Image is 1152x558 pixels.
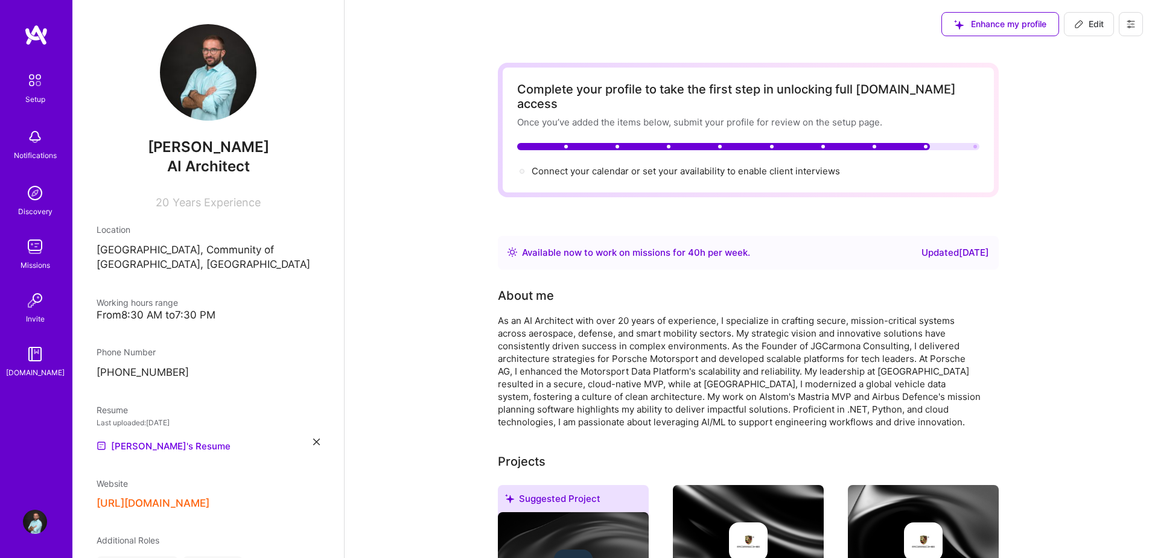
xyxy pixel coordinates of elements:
[522,246,750,260] div: Available now to work on missions for h per week .
[97,297,178,308] span: Working hours range
[25,93,45,106] div: Setup
[97,309,320,322] div: From 8:30 AM to 7:30 PM
[97,497,209,510] button: [URL][DOMAIN_NAME]
[23,510,47,534] img: User Avatar
[6,366,65,379] div: [DOMAIN_NAME]
[508,247,517,257] img: Availability
[97,138,320,156] span: [PERSON_NAME]
[23,342,47,366] img: guide book
[498,485,649,517] div: Suggested Project
[313,439,320,445] i: icon Close
[97,366,320,380] p: [PHONE_NUMBER]
[97,347,156,357] span: Phone Number
[26,312,45,325] div: Invite
[498,452,546,471] div: Projects
[688,247,700,258] span: 40
[97,416,320,429] div: Last uploaded: [DATE]
[97,535,159,545] span: Additional Roles
[173,196,261,209] span: Years Experience
[97,405,128,415] span: Resume
[20,510,50,534] a: User Avatar
[22,68,48,93] img: setup
[167,157,250,175] span: AI Architect
[21,259,50,271] div: Missions
[23,288,47,312] img: Invite
[97,478,128,489] span: Website
[156,196,169,209] span: 20
[1064,12,1114,36] button: Edit
[24,24,48,46] img: logo
[23,181,47,205] img: discovery
[18,205,53,218] div: Discovery
[14,149,57,162] div: Notifications
[23,235,47,259] img: teamwork
[498,287,554,305] div: About me
[517,116,979,128] div: Once you’ve added the items below, submit your profile for review on the setup page.
[505,494,514,503] i: icon SuggestedTeams
[160,24,256,121] img: User Avatar
[97,243,320,272] p: [GEOGRAPHIC_DATA], Community of [GEOGRAPHIC_DATA], [GEOGRAPHIC_DATA]
[517,82,979,111] div: Complete your profile to take the first step in unlocking full [DOMAIN_NAME] access
[23,125,47,149] img: bell
[921,246,989,260] div: Updated [DATE]
[97,441,106,451] img: Resume
[97,223,320,236] div: Location
[1074,18,1104,30] span: Edit
[532,165,840,177] span: Connect your calendar or set your availability to enable client interviews
[498,314,981,428] div: As an AI Architect with over 20 years of experience, I specialize in crafting secure, mission-cri...
[97,439,231,453] a: [PERSON_NAME]'s Resume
